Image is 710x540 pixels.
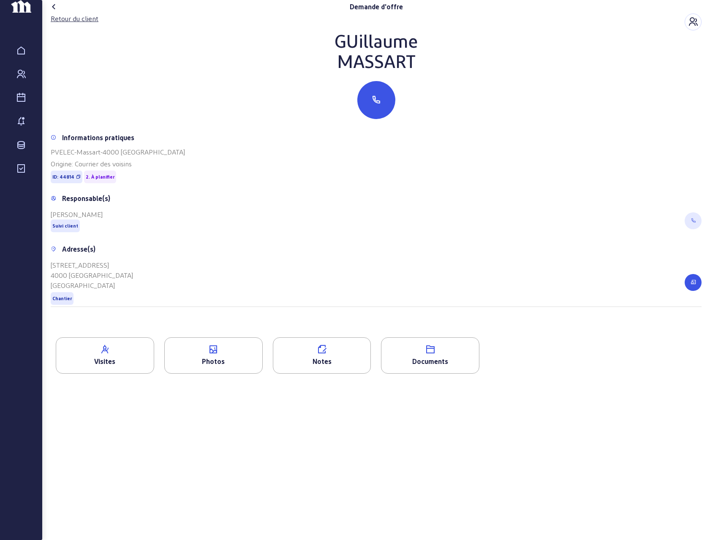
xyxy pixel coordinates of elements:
[62,193,110,204] div: Responsable(s)
[51,159,702,169] div: Origine: Courrier des voisins
[165,356,262,366] div: Photos
[52,296,72,301] span: Chantier
[62,244,95,254] div: Adresse(s)
[52,223,78,229] span: Suivi client
[51,147,702,157] div: PVELEC-Massart-4000 [GEOGRAPHIC_DATA]
[51,209,103,220] div: [PERSON_NAME]
[86,174,114,180] span: 2. À planifier
[350,2,403,12] div: Demande d'offre
[51,280,133,290] div: [GEOGRAPHIC_DATA]
[62,133,134,143] div: Informations pratiques
[273,356,371,366] div: Notes
[381,356,479,366] div: Documents
[51,260,133,270] div: [STREET_ADDRESS]
[51,270,133,280] div: 4000 [GEOGRAPHIC_DATA]
[51,51,702,71] div: Massart
[51,14,98,24] div: Retour du client
[52,174,74,180] span: ID: 44814
[56,356,154,366] div: Visites
[51,30,702,51] div: GUillaume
